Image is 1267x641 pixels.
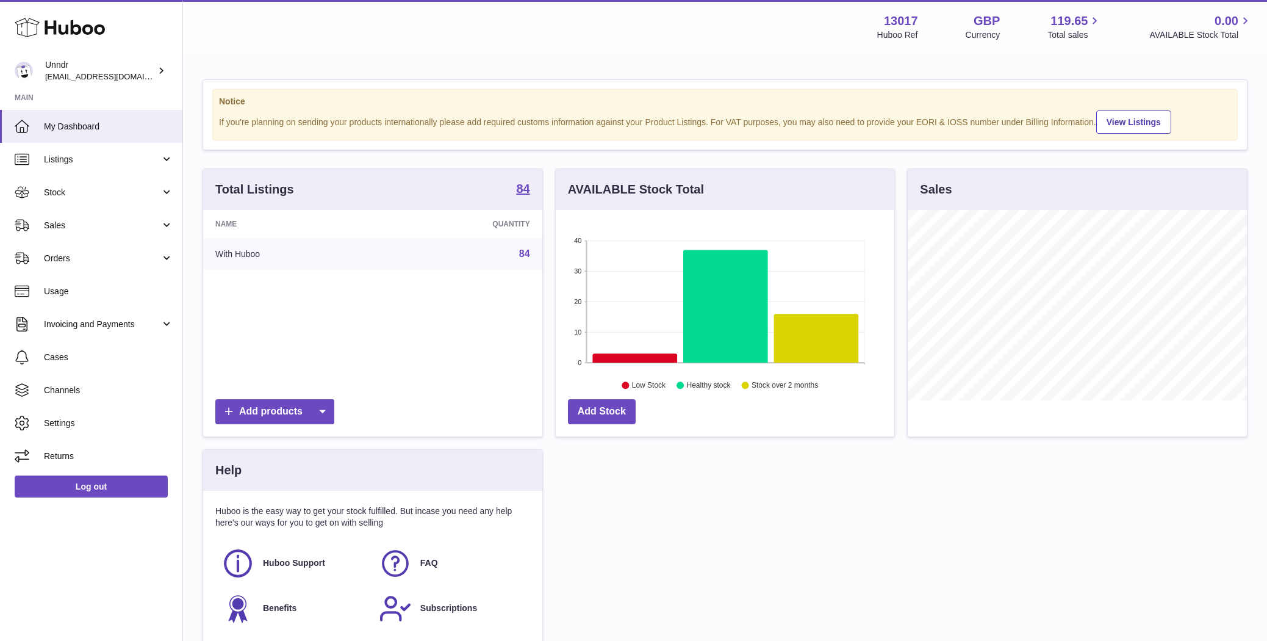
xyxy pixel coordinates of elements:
[420,603,477,614] span: Subscriptions
[44,418,173,429] span: Settings
[516,183,529,197] a: 84
[568,181,704,198] h3: AVAILABLE Stock Total
[574,237,581,244] text: 40
[574,328,581,336] text: 10
[221,592,367,625] a: Benefits
[263,603,296,614] span: Benefits
[574,298,581,305] text: 20
[1149,13,1252,41] a: 0.00 AVAILABLE Stock Total
[920,181,952,198] h3: Sales
[686,382,731,390] text: Healthy stock
[215,462,242,479] h3: Help
[632,382,666,390] text: Low Stock
[44,286,173,297] span: Usage
[568,399,636,424] a: Add Stock
[578,359,581,366] text: 0
[379,547,524,580] a: FAQ
[215,181,294,198] h3: Total Listings
[44,319,160,330] span: Invoicing and Payments
[1047,29,1102,41] span: Total sales
[1050,13,1088,29] span: 119.65
[221,547,367,580] a: Huboo Support
[44,187,160,198] span: Stock
[44,121,173,132] span: My Dashboard
[974,13,1000,29] strong: GBP
[420,557,438,569] span: FAQ
[884,13,918,29] strong: 13017
[44,352,173,363] span: Cases
[379,592,524,625] a: Subscriptions
[44,253,160,264] span: Orders
[1215,13,1238,29] span: 0.00
[1149,29,1252,41] span: AVAILABLE Stock Total
[1047,13,1102,41] a: 119.65 Total sales
[215,505,530,529] p: Huboo is the easy way to get your stock fulfilled. But incase you need any help here's our ways f...
[966,29,1000,41] div: Currency
[45,59,155,82] div: Unndr
[219,109,1231,134] div: If you're planning on sending your products internationally please add required customs informati...
[45,71,179,81] span: [EMAIL_ADDRESS][DOMAIN_NAME]
[203,210,382,238] th: Name
[215,399,334,424] a: Add products
[752,382,818,390] text: Stock over 2 months
[44,385,173,396] span: Channels
[382,210,542,238] th: Quantity
[574,267,581,275] text: 30
[877,29,918,41] div: Huboo Ref
[15,62,33,80] img: sofiapanwar@gmail.com
[1096,110,1171,134] a: View Listings
[516,183,529,195] strong: 84
[263,557,325,569] span: Huboo Support
[44,154,160,165] span: Listings
[203,238,382,270] td: With Huboo
[15,476,168,498] a: Log out
[44,451,173,462] span: Returns
[44,220,160,231] span: Sales
[519,248,530,259] a: 84
[219,96,1231,107] strong: Notice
